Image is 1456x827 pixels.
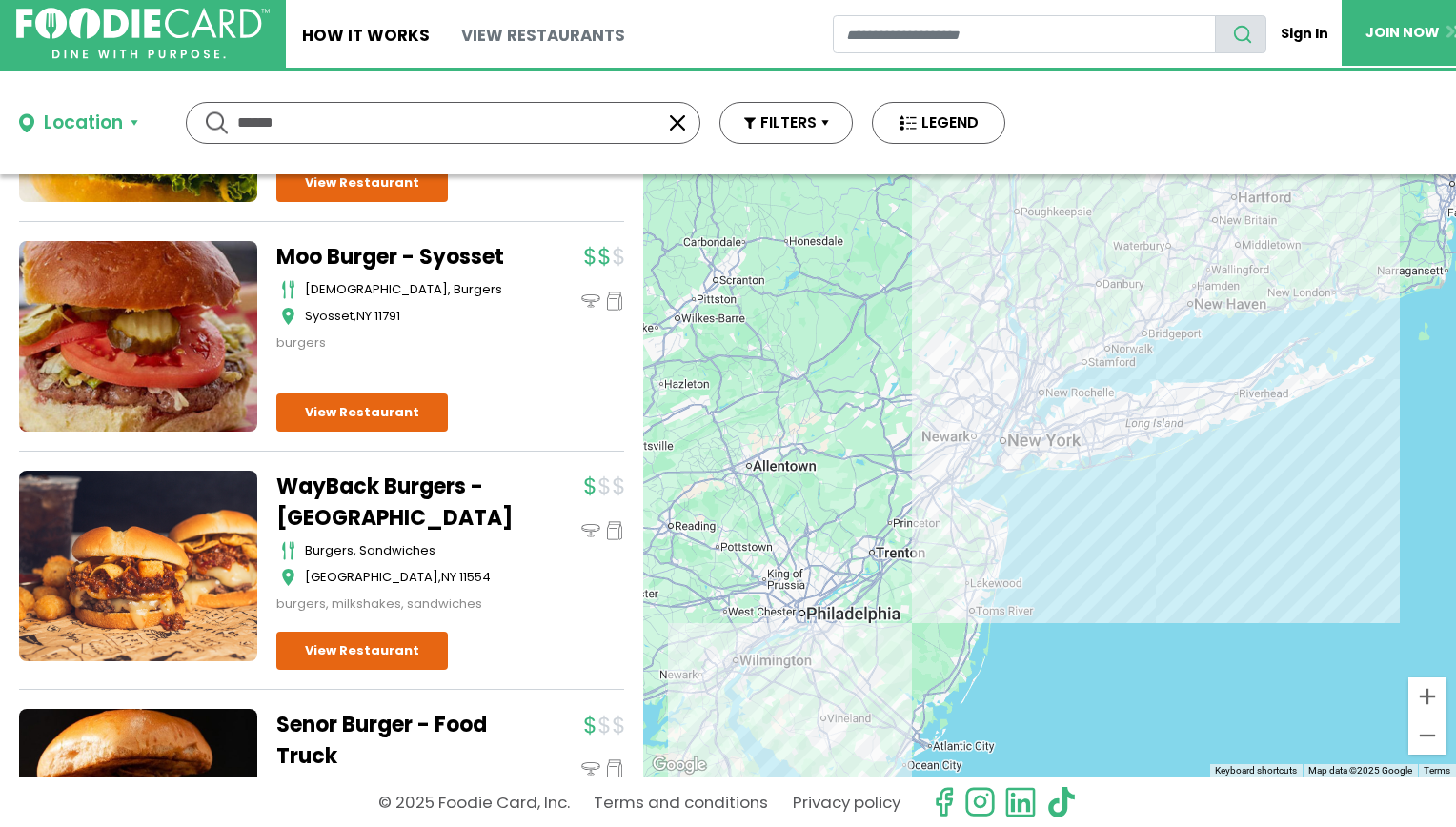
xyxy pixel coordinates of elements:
span: NY [441,568,456,586]
div: , [305,568,515,587]
span: Syosset [305,307,354,325]
a: View Restaurant [276,164,448,202]
img: cutlery_icon.svg [281,280,295,299]
button: Zoom out [1408,716,1446,755]
button: Location [19,110,138,137]
a: Sign In [1266,15,1342,52]
button: Keyboard shortcuts [1215,764,1297,777]
div: Location [44,110,123,137]
img: cutlery_icon.svg [281,541,295,560]
input: restaurant search [833,15,1216,53]
span: Map data ©2025 Google [1308,765,1412,776]
a: WayBack Burgers - [GEOGRAPHIC_DATA] [276,471,515,534]
img: pickup_icon.svg [605,521,624,540]
img: pickup_icon.svg [605,759,624,778]
a: Terms and conditions [594,786,768,819]
a: Privacy policy [793,786,900,819]
img: dinein_icon.svg [581,759,600,778]
a: View Restaurant [276,393,448,432]
div: burgers, milkshakes, sandwiches [276,595,515,614]
div: burgers, sandwiches [305,541,515,560]
img: Google [648,753,711,777]
img: tiktok.svg [1045,786,1078,818]
img: dinein_icon.svg [581,521,600,540]
a: View Restaurant [276,632,448,670]
img: linkedin.svg [1004,786,1037,818]
a: Terms [1424,765,1450,776]
button: FILTERS [719,102,853,144]
p: © 2025 Foodie Card, Inc. [378,786,570,819]
div: , [305,307,515,326]
svg: check us out on facebook [928,786,961,818]
span: 11554 [459,568,491,586]
img: map_icon.svg [281,307,295,326]
button: search [1215,15,1266,53]
a: Moo Burger - Syosset [276,241,515,272]
span: 11791 [374,307,400,325]
img: pickup_icon.svg [605,292,624,311]
button: Zoom in [1408,677,1446,716]
img: map_icon.svg [281,568,295,587]
a: Open this area in Google Maps (opens a new window) [648,753,711,777]
a: Senor Burger - Food Truck [276,709,515,772]
img: FoodieCard; Eat, Drink, Save, Donate [16,8,270,59]
span: NY [356,307,372,325]
button: LEGEND [872,102,1005,144]
span: [GEOGRAPHIC_DATA] [305,568,438,586]
div: [DEMOGRAPHIC_DATA], burgers [305,280,515,299]
img: dinein_icon.svg [581,292,600,311]
div: burgers [276,333,515,353]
